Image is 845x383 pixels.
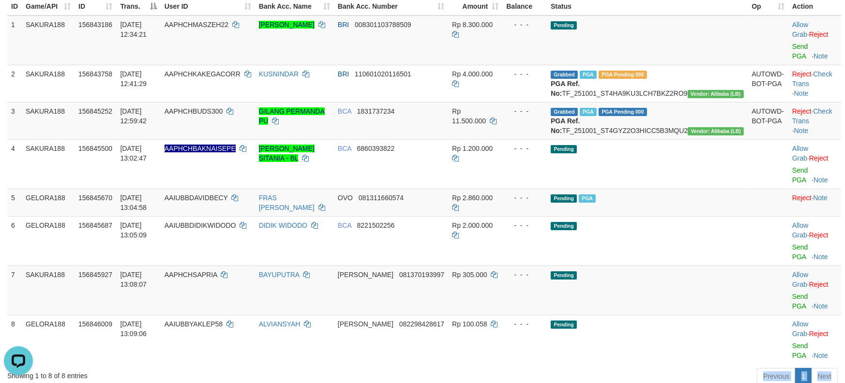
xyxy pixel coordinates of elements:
[78,194,112,202] span: 156845670
[809,154,829,162] a: Reject
[259,194,315,211] a: FRAS [PERSON_NAME]
[22,265,75,315] td: SAKURA188
[165,320,223,328] span: AAIUBBYAKLEP58
[809,280,829,288] a: Reject
[22,189,75,216] td: GELORA188
[792,70,812,78] a: Reject
[792,221,808,239] a: Allow Grab
[452,145,493,152] span: Rp 1.200.000
[120,21,147,38] span: [DATE] 12:34:21
[792,320,809,338] span: ·
[792,145,809,162] span: ·
[357,107,395,115] span: Copy 1831737234 to clipboard
[259,21,315,29] a: [PERSON_NAME]
[338,70,349,78] span: BRI
[788,216,841,265] td: ·
[120,107,147,125] span: [DATE] 12:59:42
[357,221,395,229] span: Copy 8221502256 to clipboard
[788,139,841,189] td: ·
[338,145,351,152] span: BCA
[338,21,349,29] span: BRI
[809,330,829,338] a: Reject
[748,65,788,102] td: AUTOWD-BOT-PGA
[792,194,812,202] a: Reject
[551,145,577,153] span: Pending
[599,71,647,79] span: PGA Pending
[22,15,75,65] td: SAKURA188
[547,102,748,139] td: TF_251001_ST4GYZ2O3HICC5B3MQU2
[120,70,147,88] span: [DATE] 12:41:29
[792,271,808,288] a: Allow Grab
[792,243,808,261] a: Send PGA
[7,189,22,216] td: 5
[338,271,393,279] span: [PERSON_NAME]
[165,21,228,29] span: AAPHCHMASZEH22
[259,145,315,162] a: [PERSON_NAME] SITANIA - BL
[338,107,351,115] span: BCA
[506,69,543,79] div: - - -
[78,320,112,328] span: 156846009
[165,107,223,115] span: AAPHCHBUDS300
[120,194,147,211] span: [DATE] 13:04:58
[355,21,411,29] span: Copy 008301103788509 to clipboard
[22,65,75,102] td: SAKURA188
[551,71,578,79] span: Grabbed
[7,367,345,381] div: Showing 1 to 8 of 8 entries
[580,108,597,116] span: Marked by aquhendri
[551,21,577,29] span: Pending
[794,89,809,97] a: Note
[792,107,832,125] a: Check Trans
[355,70,411,78] span: Copy 110601020116501 to clipboard
[792,70,832,88] a: Check Trans
[4,4,33,33] button: Open LiveChat chat widget
[506,319,543,329] div: - - -
[794,127,809,134] a: Note
[792,271,809,288] span: ·
[809,231,829,239] a: Reject
[792,43,808,60] a: Send PGA
[259,221,307,229] a: DIDIK WIDODO
[788,315,841,364] td: ·
[748,102,788,139] td: AUTOWD-BOT-PGA
[338,320,393,328] span: [PERSON_NAME]
[120,271,147,288] span: [DATE] 13:08:07
[809,30,829,38] a: Reject
[7,139,22,189] td: 4
[506,270,543,280] div: - - -
[259,70,299,78] a: KUSNINDAR
[814,302,828,310] a: Note
[22,102,75,139] td: SAKURA188
[165,194,228,202] span: AAIUBBDAVIDBECY
[78,271,112,279] span: 156845927
[506,221,543,230] div: - - -
[792,320,808,338] a: Allow Grab
[814,52,828,60] a: Note
[551,80,580,97] b: PGA Ref. No:
[580,71,597,79] span: Marked by aquhendri
[359,194,404,202] span: Copy 081311660574 to clipboard
[7,315,22,364] td: 8
[788,102,841,139] td: · ·
[259,107,325,125] a: GILANG PERMANDA PU
[688,90,744,98] span: Vendor URL: https://dashboard.q2checkout.com/secure
[22,216,75,265] td: GELORA188
[688,127,744,135] span: Vendor URL: https://dashboard.q2checkout.com/secure
[551,194,577,203] span: Pending
[452,21,493,29] span: Rp 8.300.000
[78,145,112,152] span: 156845500
[165,70,241,78] span: AAPHCHKAKEGACORR
[452,194,493,202] span: Rp 2.860.000
[599,108,647,116] span: PGA Pending
[551,321,577,329] span: Pending
[506,106,543,116] div: - - -
[165,221,236,229] span: AAIUBBDIDIKWIDODO
[7,265,22,315] td: 7
[357,145,395,152] span: Copy 6860393822 to clipboard
[120,320,147,338] span: [DATE] 13:09:06
[792,221,809,239] span: ·
[551,117,580,134] b: PGA Ref. No:
[814,176,828,184] a: Note
[399,320,444,328] span: Copy 082298428617 to clipboard
[452,107,486,125] span: Rp 11.500.000
[551,108,578,116] span: Grabbed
